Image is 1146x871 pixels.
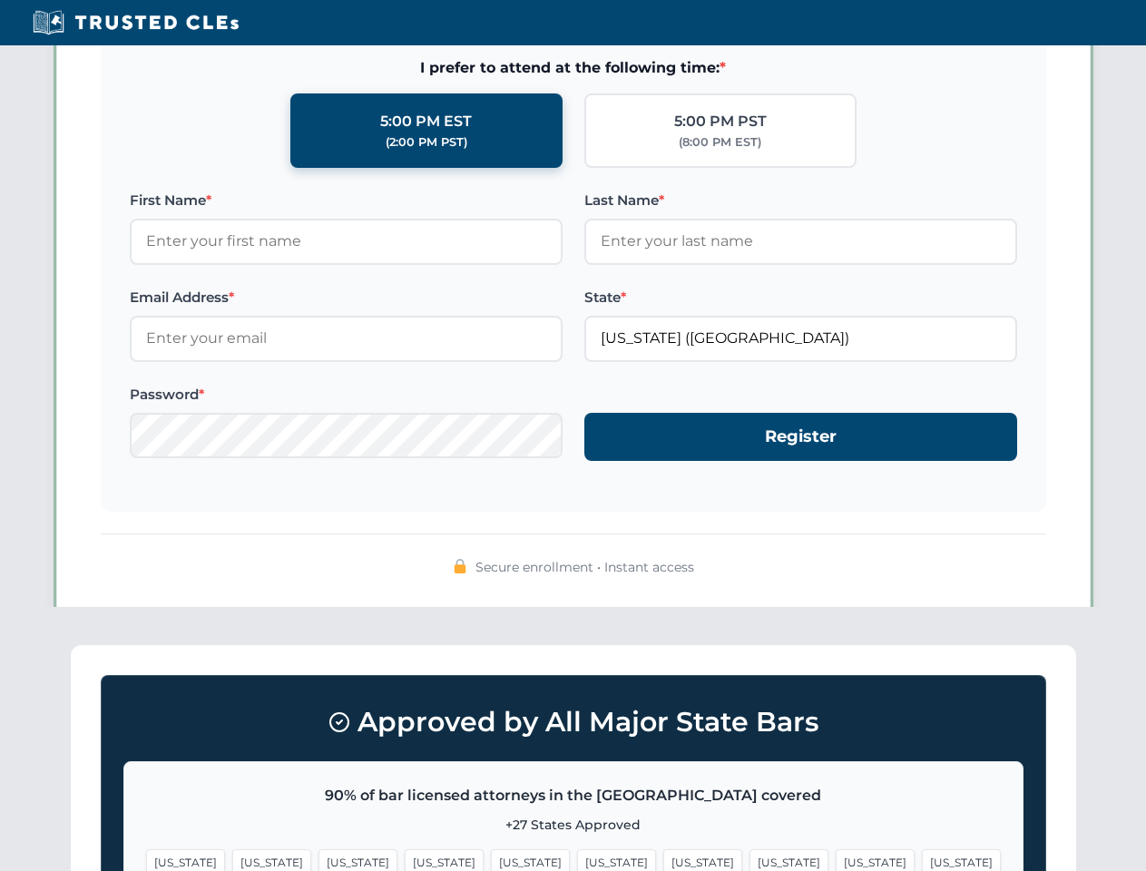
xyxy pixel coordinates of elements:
[130,56,1017,80] span: I prefer to attend at the following time:
[130,287,563,308] label: Email Address
[584,413,1017,461] button: Register
[475,557,694,577] span: Secure enrollment • Instant access
[584,287,1017,308] label: State
[386,133,467,152] div: (2:00 PM PST)
[146,815,1001,835] p: +27 States Approved
[130,190,563,211] label: First Name
[130,219,563,264] input: Enter your first name
[453,559,467,573] img: 🔒
[584,190,1017,211] label: Last Name
[584,316,1017,361] input: Florida (FL)
[674,110,767,133] div: 5:00 PM PST
[146,784,1001,807] p: 90% of bar licensed attorneys in the [GEOGRAPHIC_DATA] covered
[679,133,761,152] div: (8:00 PM EST)
[130,316,563,361] input: Enter your email
[123,698,1024,747] h3: Approved by All Major State Bars
[584,219,1017,264] input: Enter your last name
[27,9,244,36] img: Trusted CLEs
[130,384,563,406] label: Password
[380,110,472,133] div: 5:00 PM EST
